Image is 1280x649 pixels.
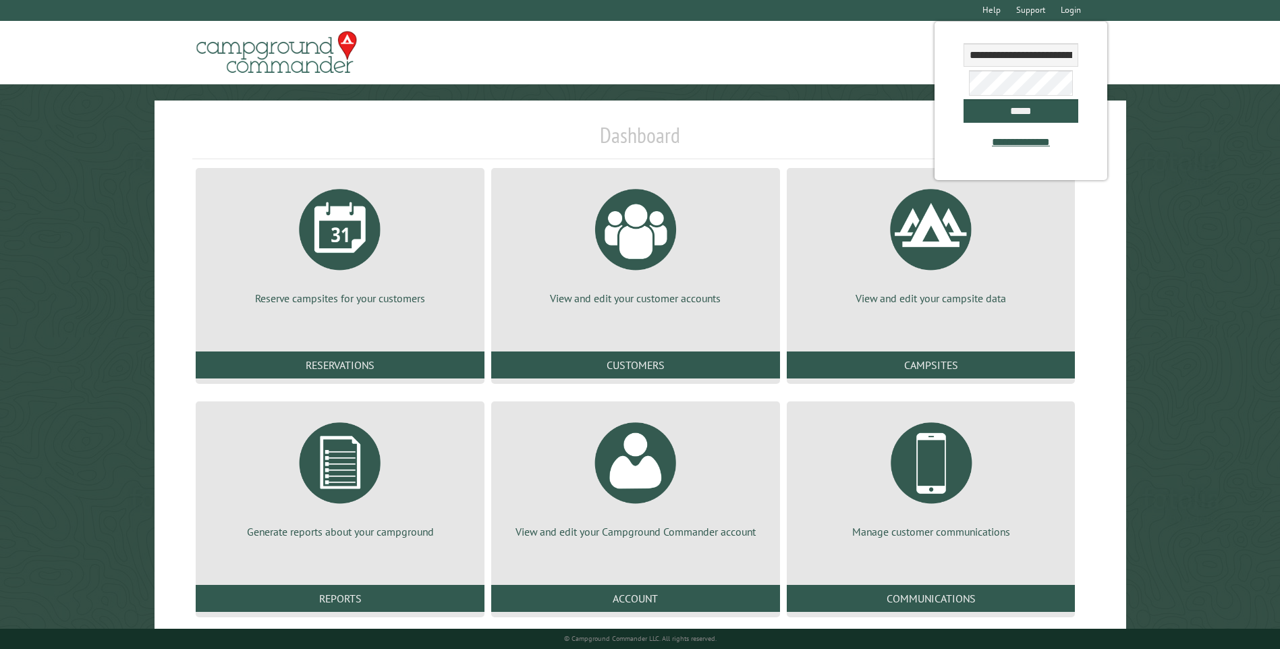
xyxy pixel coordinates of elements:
[787,351,1076,378] a: Campsites
[507,412,764,539] a: View and edit your Campground Commander account
[212,412,468,539] a: Generate reports about your campground
[196,585,484,612] a: Reports
[803,412,1059,539] a: Manage customer communications
[212,179,468,306] a: Reserve campsites for your customers
[212,524,468,539] p: Generate reports about your campground
[507,524,764,539] p: View and edit your Campground Commander account
[192,26,361,79] img: Campground Commander
[491,351,780,378] a: Customers
[803,179,1059,306] a: View and edit your campsite data
[507,291,764,306] p: View and edit your customer accounts
[212,291,468,306] p: Reserve campsites for your customers
[564,634,717,643] small: © Campground Commander LLC. All rights reserved.
[491,585,780,612] a: Account
[507,179,764,306] a: View and edit your customer accounts
[192,122,1087,159] h1: Dashboard
[803,291,1059,306] p: View and edit your campsite data
[196,351,484,378] a: Reservations
[787,585,1076,612] a: Communications
[803,524,1059,539] p: Manage customer communications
